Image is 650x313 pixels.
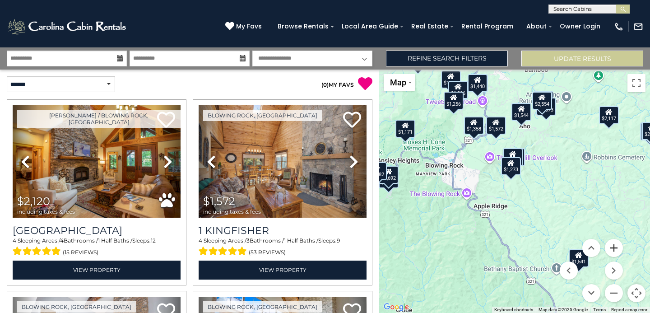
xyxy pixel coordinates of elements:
div: $1,842 [441,70,461,89]
div: $1,548 [379,170,399,188]
a: Open this area in Google Maps (opens a new window) [381,301,411,313]
span: 3 [246,237,250,244]
span: 12 [151,237,156,244]
a: Terms (opens in new tab) [593,307,606,312]
img: White-1-2.png [7,18,129,36]
a: 1 Kingfisher [199,224,367,237]
a: Report a map error [611,307,647,312]
a: [PERSON_NAME] / Blowing Rock, [GEOGRAPHIC_DATA] [17,110,181,128]
a: Add to favorites [343,111,361,130]
a: Rental Program [457,19,518,33]
a: Blowing Rock, [GEOGRAPHIC_DATA] [17,301,136,313]
span: (15 reviews) [63,247,98,258]
button: Zoom out [605,284,623,302]
div: $1,256 [468,74,488,92]
span: 0 [323,81,327,88]
div: $1,171 [395,120,415,138]
button: Move left [560,262,578,280]
img: Google [381,301,411,313]
div: $1,572 [486,117,506,135]
button: Zoom in [605,239,623,257]
span: $1,572 [203,195,235,208]
div: $1,689 [534,91,553,109]
img: phone-regular-white.png [614,22,624,32]
button: Map camera controls [627,284,645,302]
div: $1,358 [464,117,484,135]
span: ( ) [321,81,329,88]
a: Browse Rentals [273,19,333,33]
button: Change map style [384,74,415,91]
span: 4 [60,237,64,244]
div: $1,256 [444,92,464,110]
a: [GEOGRAPHIC_DATA] [13,224,181,237]
img: thumbnail_163269168.jpeg [13,105,181,218]
span: (53 reviews) [249,247,286,258]
span: including taxes & fees [203,209,261,215]
div: Sleeping Areas / Bathrooms / Sleeps: [199,237,367,258]
span: My Favs [236,22,262,31]
a: Refine Search Filters [386,51,508,66]
img: mail-regular-white.png [633,22,643,32]
img: thumbnail_163279458.jpeg [199,105,367,218]
div: Sleeping Areas / Bathrooms / Sleeps: [13,237,181,258]
span: $2,120 [17,195,50,208]
div: $1,373 [536,98,556,116]
a: View Property [199,261,367,279]
div: $2,117 [599,106,619,124]
span: 4 [13,237,16,244]
a: Owner Login [555,19,605,33]
div: $2,554 [532,92,552,110]
a: Real Estate [407,19,453,33]
div: $1,544 [511,103,531,121]
a: My Favs [225,22,264,32]
button: Update Results [521,51,643,66]
a: About [522,19,551,33]
a: Local Area Guide [337,19,403,33]
span: 1 Half Baths / [98,237,132,244]
span: 1 Half Baths / [284,237,318,244]
a: Blowing Rock, [GEOGRAPHIC_DATA] [203,110,322,121]
a: Blowing Rock, [GEOGRAPHIC_DATA] [203,301,322,313]
span: Map data ©2025 Google [539,307,588,312]
span: 9 [337,237,340,244]
h3: Mountain Song Lodge [13,224,181,237]
button: Toggle fullscreen view [627,74,645,92]
div: $1,880 [448,82,468,100]
button: Move right [605,262,623,280]
div: $1,969 [503,148,523,166]
span: including taxes & fees [17,209,75,215]
div: $1,440 [468,74,487,92]
div: $1,692 [379,165,399,183]
button: Move up [582,239,600,257]
div: $1,273 [501,157,521,175]
div: $1,316 [448,80,468,98]
button: Move down [582,284,600,302]
a: (0)MY FAVS [321,81,354,88]
button: Keyboard shortcuts [494,307,533,313]
span: Map [390,78,406,87]
a: View Property [13,261,181,279]
span: 4 [199,237,202,244]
